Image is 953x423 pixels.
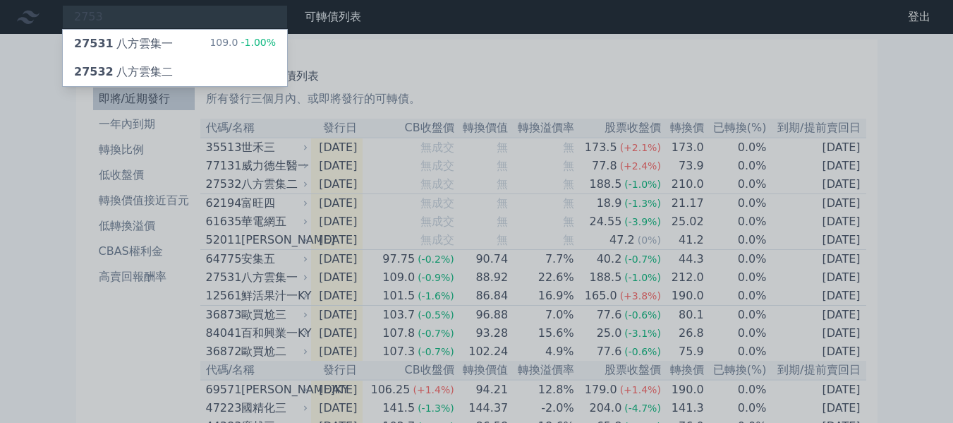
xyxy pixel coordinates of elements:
div: 聊天小工具 [882,355,953,423]
iframe: Chat Widget [882,355,953,423]
span: -1.00% [238,37,276,48]
div: 109.0 [210,35,276,52]
span: 27532 [74,65,114,78]
a: 27532八方雲集二 [63,58,287,86]
span: 27531 [74,37,114,50]
div: 八方雲集二 [74,64,173,81]
a: 27531八方雲集一 109.0-1.00% [63,30,287,58]
div: 八方雲集一 [74,35,173,52]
